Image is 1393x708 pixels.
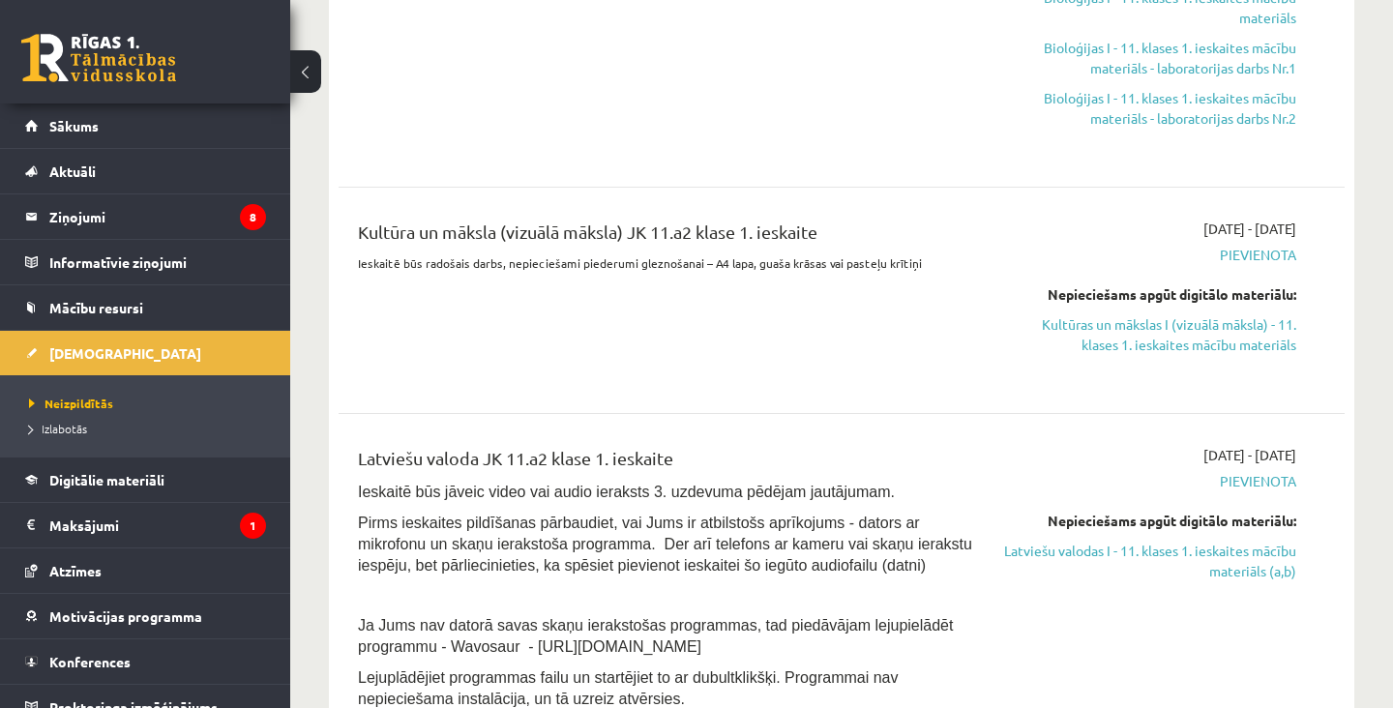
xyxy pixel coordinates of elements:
[49,653,131,670] span: Konferences
[49,503,266,547] legend: Maksājumi
[240,513,266,539] i: 1
[49,471,164,488] span: Digitālie materiāli
[1003,88,1296,129] a: Bioloģijas I - 11. klases 1. ieskaites mācību materiāls - laboratorijas darbs Nr.2
[25,103,266,148] a: Sākums
[1203,219,1296,239] span: [DATE] - [DATE]
[358,515,972,574] span: Pirms ieskaites pildīšanas pārbaudiet, vai Jums ir atbilstošs aprīkojums - dators ar mikrofonu un...
[49,299,143,316] span: Mācību resursi
[49,162,96,180] span: Aktuāli
[25,639,266,684] a: Konferences
[25,457,266,502] a: Digitālie materiāli
[25,240,266,284] a: Informatīvie ziņojumi
[1003,38,1296,78] a: Bioloģijas I - 11. klases 1. ieskaites mācību materiāls - laboratorijas darbs Nr.1
[358,445,974,481] div: Latviešu valoda JK 11.a2 klase 1. ieskaite
[49,562,102,579] span: Atzīmes
[1003,284,1296,305] div: Nepieciešams apgūt digitālo materiālu:
[25,285,266,330] a: Mācību resursi
[49,194,266,239] legend: Ziņojumi
[29,396,113,411] span: Neizpildītās
[1003,245,1296,265] span: Pievienota
[25,149,266,193] a: Aktuāli
[29,421,87,436] span: Izlabotās
[1003,511,1296,531] div: Nepieciešams apgūt digitālo materiālu:
[25,194,266,239] a: Ziņojumi8
[358,669,898,707] span: Lejuplādējiet programmas failu un startējiet to ar dubultklikšķi. Programmai nav nepieciešama ins...
[21,34,176,82] a: Rīgas 1. Tālmācības vidusskola
[358,484,895,500] span: Ieskaitē būs jāveic video vai audio ieraksts 3. uzdevuma pēdējam jautājumam.
[1003,314,1296,355] a: Kultūras un mākslas I (vizuālā māksla) - 11. klases 1. ieskaites mācību materiāls
[358,254,974,272] p: Ieskaitē būs radošais darbs, nepieciešami piederumi gleznošanai – A4 lapa, guaša krāsas vai paste...
[1003,471,1296,491] span: Pievienota
[1003,541,1296,581] a: Latviešu valodas I - 11. klases 1. ieskaites mācību materiāls (a,b)
[29,420,271,437] a: Izlabotās
[29,395,271,412] a: Neizpildītās
[240,204,266,230] i: 8
[49,240,266,284] legend: Informatīvie ziņojumi
[1203,445,1296,465] span: [DATE] - [DATE]
[49,607,202,625] span: Motivācijas programma
[25,548,266,593] a: Atzīmes
[358,219,974,254] div: Kultūra un māksla (vizuālā māksla) JK 11.a2 klase 1. ieskaite
[25,331,266,375] a: [DEMOGRAPHIC_DATA]
[49,117,99,134] span: Sākums
[25,594,266,638] a: Motivācijas programma
[25,503,266,547] a: Maksājumi1
[358,617,953,655] span: Ja Jums nav datorā savas skaņu ierakstošas programmas, tad piedāvājam lejupielādēt programmu - Wa...
[49,344,201,362] span: [DEMOGRAPHIC_DATA]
